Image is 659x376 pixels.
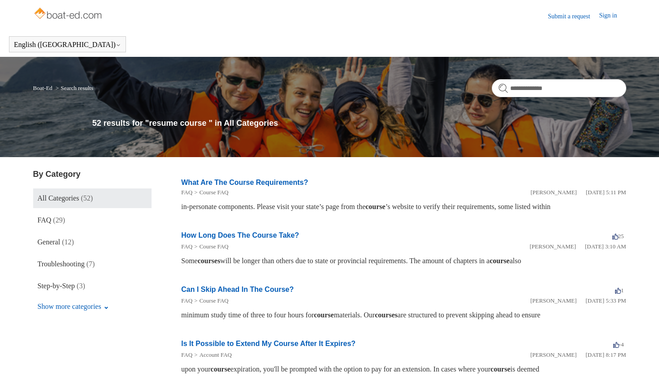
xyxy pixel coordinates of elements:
[199,297,229,304] a: Course FAQ
[192,350,232,359] li: Account FAQ
[181,340,356,347] a: Is It Possible to Extend My Course After It Expires?
[181,188,192,197] li: FAQ
[38,238,61,246] span: General
[181,364,626,375] div: upon your expiration, you'll be prompted with the option to pay for an extension. In cases where ...
[529,242,576,251] li: [PERSON_NAME]
[181,243,192,250] a: FAQ
[181,296,192,305] li: FAQ
[365,203,385,210] em: course
[87,260,95,268] span: (7)
[33,5,104,23] img: Boat-Ed Help Center home page
[192,296,228,305] li: Course FAQ
[585,243,626,250] time: 03/14/2022, 03:10
[585,297,626,304] time: 01/05/2024, 17:33
[198,257,221,265] em: courses
[62,238,74,246] span: (12)
[77,282,85,290] span: (3)
[585,351,626,358] time: 03/15/2022, 20:17
[199,243,229,250] a: Course FAQ
[375,311,398,319] em: courses
[211,365,230,373] em: course
[38,260,85,268] span: Troubleshooting
[33,168,152,180] h3: By Category
[181,256,626,266] div: Some will be longer than others due to state or provincial requirements. The amount of chapters i...
[181,286,294,293] a: Can I Skip Ahead In The Course?
[181,242,192,251] li: FAQ
[33,254,152,274] a: Troubleshooting (7)
[199,189,229,196] a: Course FAQ
[629,346,652,369] div: Live chat
[38,282,75,290] span: Step-by-Step
[33,276,152,296] a: Step-by-Step (3)
[33,188,152,208] a: All Categories (52)
[530,188,577,197] li: [PERSON_NAME]
[548,12,599,21] a: Submit a request
[490,365,510,373] em: course
[199,351,232,358] a: Account FAQ
[314,311,334,319] em: course
[181,201,626,212] div: in-personate components. Please visit your state’s page from the ’s website to verify their requi...
[613,341,624,348] span: -4
[33,85,52,91] a: Boat-Ed
[38,216,52,224] span: FAQ
[192,242,228,251] li: Course FAQ
[181,189,192,196] a: FAQ
[181,351,192,358] a: FAQ
[53,216,65,224] span: (29)
[586,189,626,196] time: 01/05/2024, 17:11
[14,41,121,49] button: English ([GEOGRAPHIC_DATA])
[181,350,192,359] li: FAQ
[33,210,152,230] a: FAQ (29)
[33,298,113,315] button: Show more categories
[38,194,79,202] span: All Categories
[54,85,93,91] li: Search results
[92,117,626,129] h1: 52 results for "resume course " in All Categories
[530,296,577,305] li: [PERSON_NAME]
[492,79,626,97] input: Search
[615,287,624,294] span: 1
[33,232,152,252] a: General (12)
[599,11,626,21] a: Sign in
[81,194,93,202] span: (52)
[490,257,509,265] em: course
[181,310,626,320] div: minimum study time of three to four hours for materials. Our are structured to prevent skipping a...
[181,231,299,239] a: How Long Does The Course Take?
[530,350,577,359] li: [PERSON_NAME]
[192,188,228,197] li: Course FAQ
[181,297,192,304] a: FAQ
[612,233,624,239] span: 25
[33,85,54,91] li: Boat-Ed
[181,179,308,186] a: What Are The Course Requirements?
